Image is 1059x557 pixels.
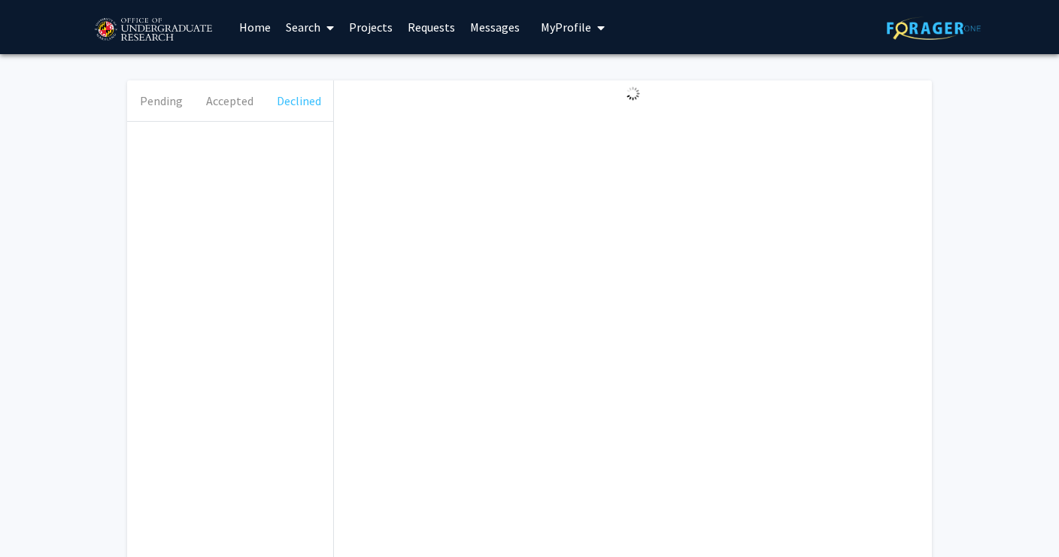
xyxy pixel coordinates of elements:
[887,17,981,40] img: ForagerOne Logo
[11,489,64,546] iframe: Chat
[400,1,463,53] a: Requests
[341,1,400,53] a: Projects
[463,1,527,53] a: Messages
[265,80,333,121] button: Declined
[127,80,196,121] button: Pending
[541,20,591,35] span: My Profile
[196,80,264,121] button: Accepted
[90,11,217,49] img: University of Maryland Logo
[278,1,341,53] a: Search
[232,1,278,53] a: Home
[620,80,646,107] img: Loading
